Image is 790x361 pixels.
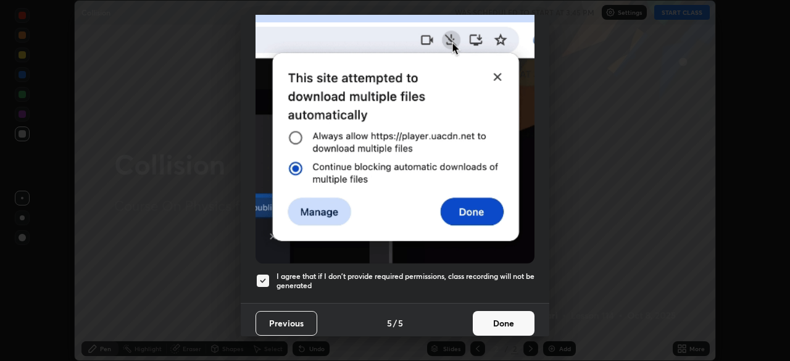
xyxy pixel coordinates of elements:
h4: / [393,317,397,330]
h4: 5 [398,317,403,330]
h5: I agree that if I don't provide required permissions, class recording will not be generated [276,272,534,291]
button: Previous [256,311,317,336]
button: Done [473,311,534,336]
h4: 5 [387,317,392,330]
